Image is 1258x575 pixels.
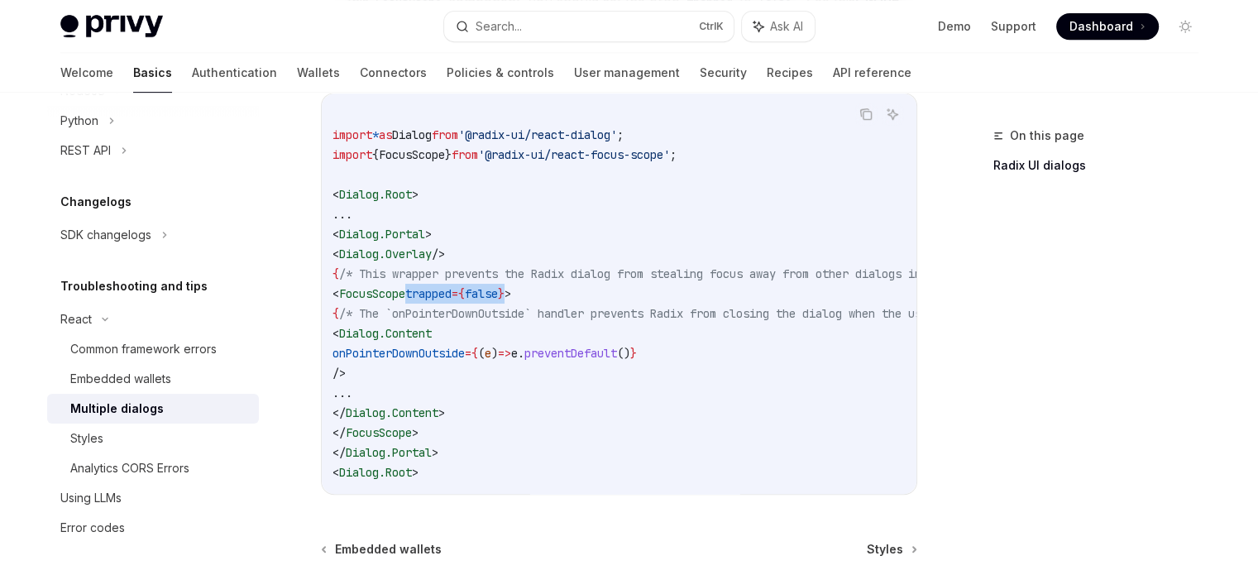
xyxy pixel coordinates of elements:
span: Ask AI [770,18,803,35]
span: e [485,346,491,361]
span: = [465,346,471,361]
span: { [332,306,339,321]
span: Dialog.Content [339,326,432,341]
span: </ [332,445,346,460]
span: ... [332,207,352,222]
span: from [452,147,478,162]
span: ... [332,386,352,400]
span: Dialog.Root [339,187,412,202]
span: } [630,346,637,361]
a: User management [574,53,680,93]
span: Dialog.Root [339,465,412,480]
span: ; [670,147,677,162]
span: => [498,346,511,361]
span: . [518,346,524,361]
span: /* This wrapper prevents the Radix dialog from stealing focus away from other dialogs in the page... [339,266,1007,281]
span: ( [478,346,485,361]
span: ) [491,346,498,361]
a: Connectors [360,53,427,93]
span: < [332,465,339,480]
span: } [445,147,452,162]
div: Analytics CORS Errors [70,458,189,478]
span: e [511,346,518,361]
button: Search...CtrlK [444,12,734,41]
span: > [438,405,445,420]
span: Dialog.Portal [339,227,425,242]
span: < [332,286,339,301]
span: < [332,326,339,341]
span: '@radix-ui/react-dialog' [458,127,617,142]
div: Search... [476,17,522,36]
img: light logo [60,15,163,38]
span: FocusScope [346,425,412,440]
a: Basics [133,53,172,93]
span: /* The `onPointerDownOutside` handler prevents Radix from closing the dialog when the user clicks... [339,306,1060,321]
span: /> [432,247,445,261]
a: Radix UI dialogs [993,152,1212,179]
button: Copy the contents from the code block [855,103,877,125]
span: > [412,425,419,440]
span: { [372,147,379,162]
a: Styles [47,424,259,453]
a: Common framework errors [47,334,259,364]
button: Ask AI [742,12,815,41]
span: as [379,127,392,142]
a: Policies & controls [447,53,554,93]
span: { [458,286,465,301]
button: Toggle dark mode [1172,13,1198,40]
span: </ [332,425,346,440]
a: Embedded wallets [323,541,442,558]
span: /> [332,366,346,381]
span: () [617,346,630,361]
span: preventDefault [524,346,617,361]
a: Recipes [767,53,813,93]
span: Dialog.Overlay [339,247,432,261]
span: Dialog.Portal [346,445,432,460]
div: Embedded wallets [70,369,171,389]
a: Demo [938,18,971,35]
a: Error codes [47,513,259,543]
a: Dashboard [1056,13,1159,40]
span: from [432,127,458,142]
span: FocusScope [379,147,445,162]
div: SDK changelogs [60,225,151,245]
span: On this page [1010,126,1084,146]
span: { [332,266,339,281]
div: Error codes [60,518,125,538]
div: Using LLMs [60,488,122,508]
span: = [452,286,458,301]
a: Support [991,18,1036,35]
a: API reference [833,53,911,93]
span: > [412,465,419,480]
span: Ctrl K [699,20,724,33]
a: Multiple dialogs [47,394,259,424]
a: Embedded wallets [47,364,259,394]
a: Using LLMs [47,483,259,513]
span: { [471,346,478,361]
span: Embedded wallets [335,541,442,558]
div: Styles [70,429,103,448]
span: Dialog.Content [346,405,438,420]
a: Welcome [60,53,113,93]
div: Common framework errors [70,339,217,359]
span: < [332,227,339,242]
span: '@radix-ui/react-focus-scope' [478,147,670,162]
span: < [332,187,339,202]
span: false [465,286,498,301]
span: Dialog [392,127,432,142]
span: < [332,247,339,261]
span: trapped [405,286,452,301]
span: onPointerDownOutside [332,346,465,361]
span: FocusScope [339,286,405,301]
span: > [432,445,438,460]
span: > [505,286,511,301]
a: Styles [867,541,916,558]
span: Styles [867,541,903,558]
span: > [412,187,419,202]
a: Wallets [297,53,340,93]
span: </ [332,405,346,420]
span: ; [617,127,624,142]
div: Python [60,111,98,131]
div: React [60,309,92,329]
h5: Changelogs [60,192,132,212]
